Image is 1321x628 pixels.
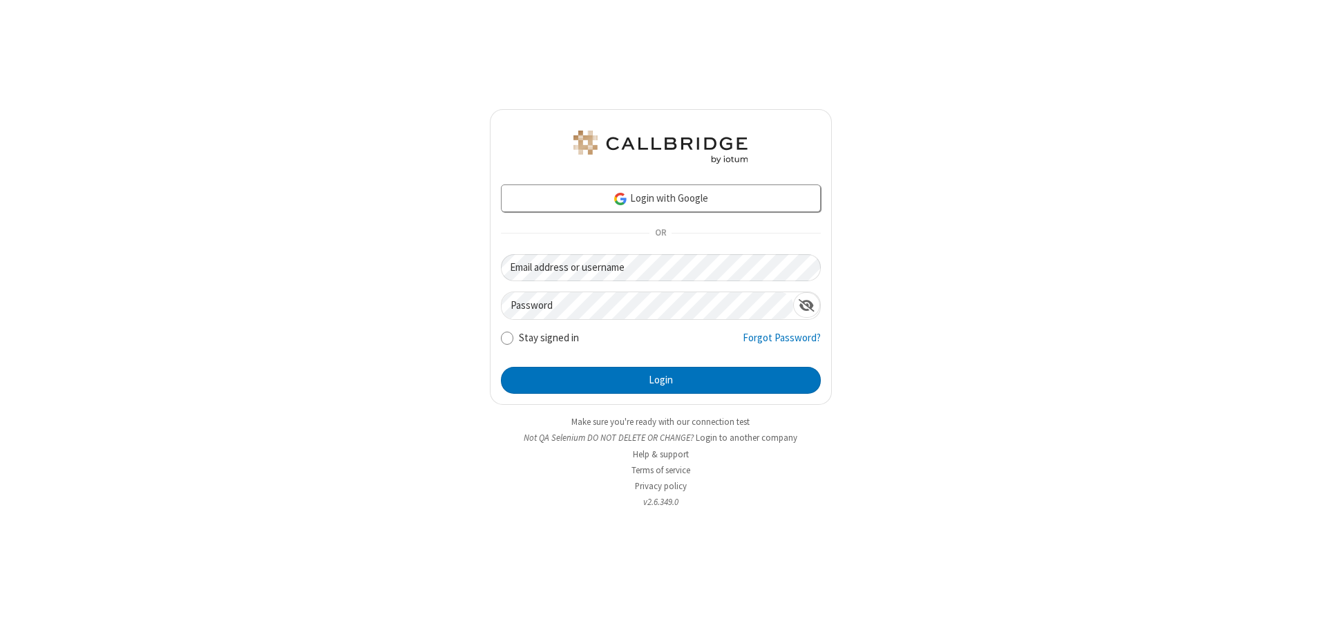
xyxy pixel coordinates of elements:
img: QA Selenium DO NOT DELETE OR CHANGE [571,131,750,164]
a: Help & support [633,448,689,460]
button: Login [501,367,821,394]
li: Not QA Selenium DO NOT DELETE OR CHANGE? [490,431,832,444]
input: Password [502,292,793,319]
div: Show password [793,292,820,318]
a: Make sure you're ready with our connection test [571,416,750,428]
input: Email address or username [501,254,821,281]
a: Login with Google [501,184,821,212]
a: Privacy policy [635,480,687,492]
a: Forgot Password? [743,330,821,356]
li: v2.6.349.0 [490,495,832,508]
iframe: Chat [1286,592,1311,618]
span: OR [649,224,672,243]
button: Login to another company [696,431,797,444]
a: Terms of service [631,464,690,476]
label: Stay signed in [519,330,579,346]
img: google-icon.png [613,191,628,207]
